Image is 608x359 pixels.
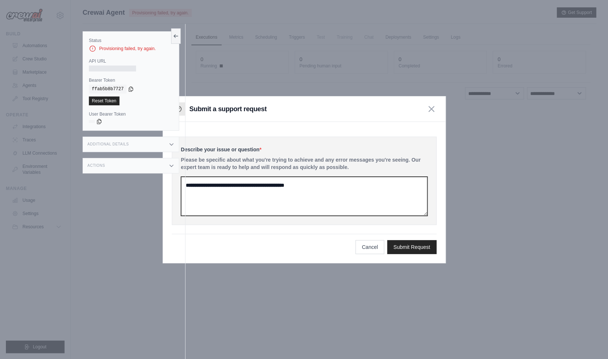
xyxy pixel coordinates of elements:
[89,58,173,64] label: API URL
[89,85,126,94] code: ffab5b8b7727
[89,77,173,83] label: Bearer Token
[87,163,105,168] h3: Actions
[87,142,129,147] h3: Additional Details
[355,240,384,254] button: Cancel
[89,38,173,43] label: Status
[190,104,267,114] h3: Submit a support request
[181,146,427,153] label: Describe your issue or question
[89,45,173,52] div: Provisioning failed, try again.
[89,111,173,117] label: User Bearer Token
[89,96,119,105] a: Reset Token
[387,240,437,254] button: Submit Request
[181,156,427,171] p: Please be specific about what you're trying to achieve and any error messages you're seeing. Our ...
